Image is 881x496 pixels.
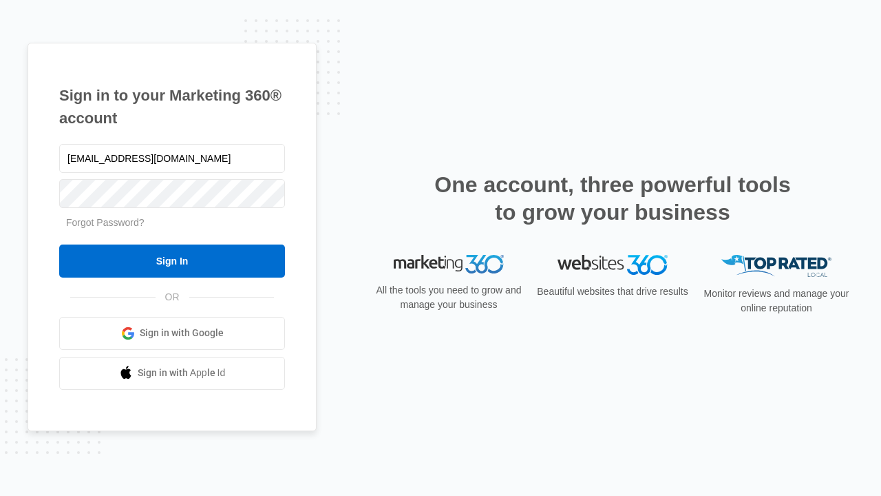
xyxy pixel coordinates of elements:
[59,317,285,350] a: Sign in with Google
[558,255,668,275] img: Websites 360
[140,326,224,340] span: Sign in with Google
[138,366,226,380] span: Sign in with Apple Id
[59,144,285,173] input: Email
[430,171,795,226] h2: One account, three powerful tools to grow your business
[156,290,189,304] span: OR
[535,285,690,299] p: Beautiful websites that drive results
[66,217,145,228] a: Forgot Password?
[394,255,504,274] img: Marketing 360
[372,283,526,312] p: All the tools you need to grow and manage your business
[721,255,831,278] img: Top Rated Local
[699,287,853,316] p: Monitor reviews and manage your online reputation
[59,357,285,390] a: Sign in with Apple Id
[59,245,285,278] input: Sign In
[59,84,285,130] h1: Sign in to your Marketing 360® account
